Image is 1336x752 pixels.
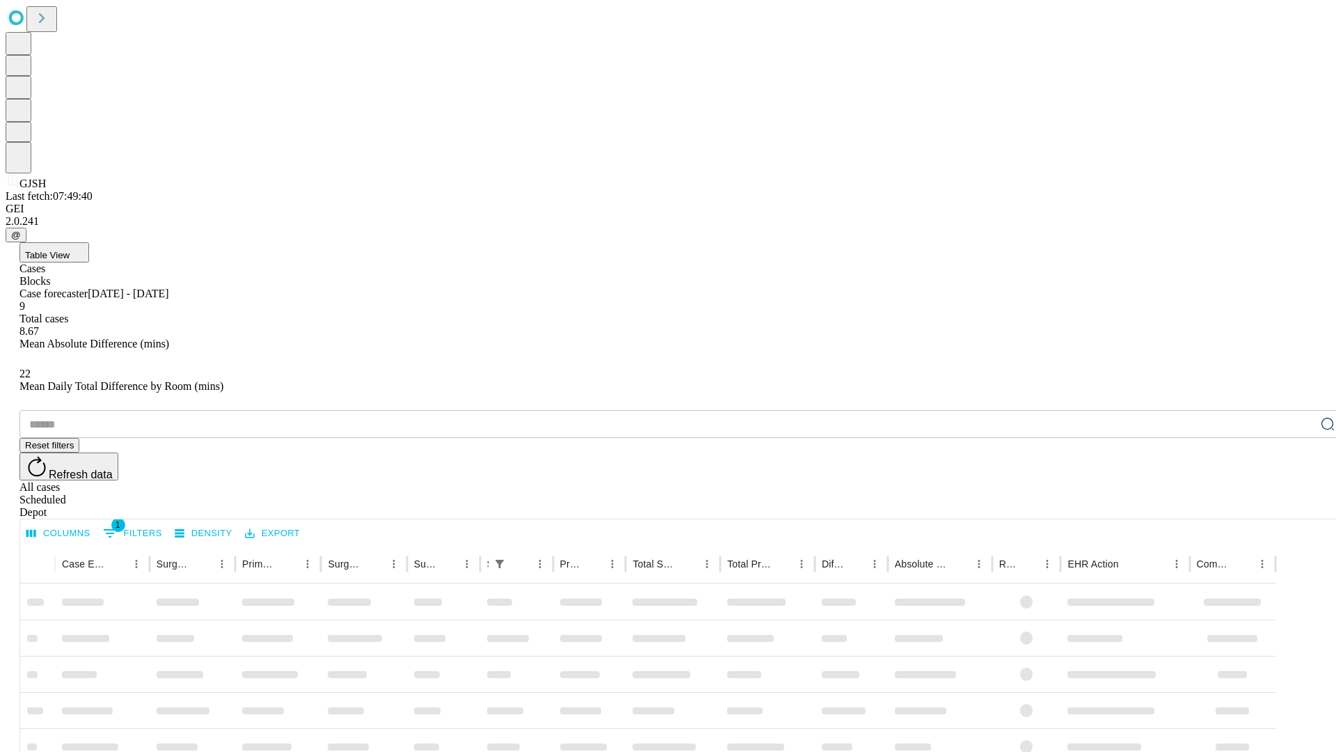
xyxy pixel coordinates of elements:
[19,438,79,453] button: Reset filters
[49,469,113,480] span: Refresh data
[999,558,1017,570] div: Resolved in EHR
[298,554,317,574] button: Menu
[414,558,436,570] div: Surgery Date
[6,190,93,202] span: Last fetch: 07:49:40
[1018,554,1037,574] button: Sort
[212,554,232,574] button: Menu
[865,554,884,574] button: Menu
[438,554,457,574] button: Sort
[950,554,969,574] button: Sort
[530,554,550,574] button: Menu
[1067,558,1118,570] div: EHR Action
[511,554,530,574] button: Sort
[6,203,1330,215] div: GEI
[6,215,1330,228] div: 2.0.241
[490,554,509,574] div: 1 active filter
[792,554,811,574] button: Menu
[560,558,582,570] div: Predicted In Room Duration
[19,178,46,189] span: GJSH
[62,558,106,570] div: Case Epic Id
[278,554,298,574] button: Sort
[19,338,169,350] span: Mean Absolute Difference (mins)
[23,523,94,545] button: Select columns
[1037,554,1057,574] button: Menu
[1233,554,1252,574] button: Sort
[11,230,21,240] span: @
[111,518,125,532] span: 1
[365,554,384,574] button: Sort
[490,554,509,574] button: Show filters
[127,554,146,574] button: Menu
[241,523,303,545] button: Export
[19,368,31,379] span: 22
[6,228,26,242] button: @
[171,523,236,545] button: Density
[633,558,676,570] div: Total Scheduled Duration
[100,522,166,545] button: Show filters
[25,250,70,260] span: Table View
[583,554,603,574] button: Sort
[19,313,68,324] span: Total cases
[107,554,127,574] button: Sort
[487,558,488,570] div: Scheduled In Room Duration
[603,554,622,574] button: Menu
[1197,558,1232,570] div: Comments
[242,558,277,570] div: Primary Service
[1252,554,1272,574] button: Menu
[697,554,717,574] button: Menu
[25,440,74,451] span: Reset filters
[384,554,404,574] button: Menu
[895,558,948,570] div: Absolute Difference
[19,380,223,392] span: Mean Daily Total Difference by Room (mins)
[727,558,771,570] div: Total Predicted Duration
[157,558,191,570] div: Surgeon Name
[19,453,118,480] button: Refresh data
[845,554,865,574] button: Sort
[19,325,39,337] span: 8.67
[19,242,89,263] button: Table View
[822,558,844,570] div: Difference
[772,554,792,574] button: Sort
[678,554,697,574] button: Sort
[328,558,363,570] div: Surgery Name
[19,300,25,312] span: 9
[457,554,477,574] button: Menu
[193,554,212,574] button: Sort
[1167,554,1186,574] button: Menu
[969,554,989,574] button: Menu
[1120,554,1140,574] button: Sort
[19,288,88,299] span: Case forecaster
[88,288,168,299] span: [DATE] - [DATE]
